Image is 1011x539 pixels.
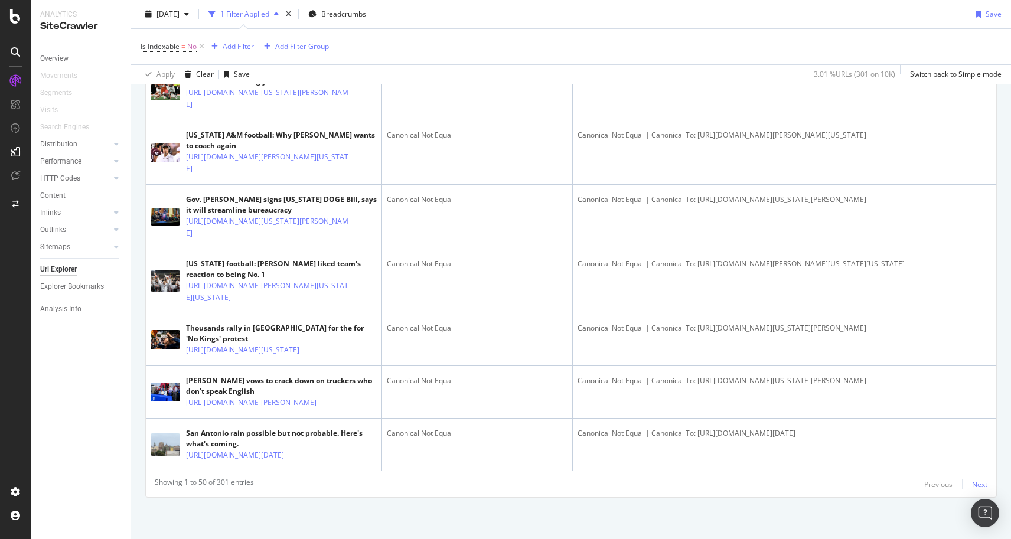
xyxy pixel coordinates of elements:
a: Overview [40,53,122,65]
div: Outlinks [40,224,66,236]
img: main image [151,433,180,456]
a: Inlinks [40,207,110,219]
div: Canonical Not Equal | Canonical To: [URL][DOMAIN_NAME][US_STATE][PERSON_NAME] [578,323,992,334]
div: [US_STATE] football: [PERSON_NAME] liked team's reaction to being No. 1 [186,259,377,280]
div: Canonical Not Equal | Canonical To: [URL][DOMAIN_NAME][PERSON_NAME][US_STATE][US_STATE] [578,259,992,269]
img: main image [151,383,180,401]
button: Save [971,5,1002,24]
a: Distribution [40,138,110,151]
a: Outlinks [40,224,110,236]
span: = [181,41,185,51]
a: Performance [40,155,110,168]
div: Canonical Not Equal | Canonical To: [URL][DOMAIN_NAME][US_STATE][PERSON_NAME] [578,375,992,386]
div: Segments [40,87,72,99]
a: Analysis Info [40,303,122,315]
a: Content [40,190,122,202]
button: Breadcrumbs [304,5,371,24]
img: main image [151,76,180,100]
a: [URL][DOMAIN_NAME][PERSON_NAME][US_STATE][US_STATE] [186,280,351,303]
a: [URL][DOMAIN_NAME][PERSON_NAME][US_STATE] [186,151,351,175]
button: [DATE] [141,5,194,24]
div: HTTP Codes [40,172,80,185]
div: Search Engines [40,121,89,133]
div: Next [972,479,987,489]
div: Analytics [40,9,121,19]
a: [URL][DOMAIN_NAME][PERSON_NAME] [186,397,317,409]
div: Overview [40,53,69,65]
div: [PERSON_NAME] vows to crack down on truckers who don’t speak English [186,375,377,397]
div: Save [234,69,250,79]
button: Apply [141,65,175,84]
a: Sitemaps [40,241,110,253]
a: [URL][DOMAIN_NAME][US_STATE] [186,344,299,356]
div: Performance [40,155,81,168]
a: Segments [40,87,84,99]
img: main image [151,270,180,292]
a: HTTP Codes [40,172,110,185]
div: Switch back to Simple mode [910,69,1002,79]
div: 3.01 % URLs ( 301 on 10K ) [814,69,895,79]
div: [US_STATE] A&M football: Why [PERSON_NAME] wants to coach again [186,130,377,151]
button: Add Filter [207,40,254,54]
div: Apply [156,69,175,79]
a: Explorer Bookmarks [40,280,122,293]
div: Showing 1 to 50 of 301 entries [155,477,254,491]
button: Switch back to Simple mode [905,65,1002,84]
div: Explorer Bookmarks [40,280,104,293]
button: 1 Filter Applied [204,5,283,24]
div: Canonical Not Equal [387,375,568,386]
div: Canonical Not Equal [387,130,568,141]
div: Canonical Not Equal [387,323,568,334]
button: Next [972,477,987,491]
div: Canonical Not Equal | Canonical To: [URL][DOMAIN_NAME][PERSON_NAME][US_STATE] [578,130,992,141]
div: Clear [196,69,214,79]
button: Add Filter Group [259,40,329,54]
span: Breadcrumbs [321,9,366,19]
div: Open Intercom Messenger [971,499,999,527]
img: main image [151,143,180,162]
div: Canonical Not Equal [387,194,568,205]
div: Sitemaps [40,241,70,253]
img: main image [151,208,180,226]
a: [URL][DOMAIN_NAME][US_STATE][PERSON_NAME] [186,215,351,239]
div: 1 Filter Applied [220,9,269,19]
button: Previous [924,477,953,491]
div: times [283,8,293,20]
span: No [187,38,197,55]
a: Url Explorer [40,263,122,276]
a: [URL][DOMAIN_NAME][DATE] [186,449,284,461]
span: 2025 Aug. 13th [156,9,180,19]
div: Add Filter [223,41,254,51]
div: Url Explorer [40,263,77,276]
div: Movements [40,70,77,82]
div: Canonical Not Equal | Canonical To: [URL][DOMAIN_NAME][US_STATE][PERSON_NAME] [578,194,992,205]
div: Distribution [40,138,77,151]
div: Gov. [PERSON_NAME] signs [US_STATE] DOGE Bill, says it will streamline bureaucracy [186,194,377,215]
div: Add Filter Group [275,41,329,51]
a: Search Engines [40,121,101,133]
a: [URL][DOMAIN_NAME][US_STATE][PERSON_NAME] [186,87,351,110]
div: San Antonio rain possible but not probable. Here's what's coming. [186,428,377,449]
div: SiteCrawler [40,19,121,33]
div: Canonical Not Equal [387,428,568,439]
img: main image [151,330,180,349]
div: Thousands rally in [GEOGRAPHIC_DATA] for the for 'No Kings' protest [186,323,377,344]
div: Analysis Info [40,303,81,315]
button: Clear [180,65,214,84]
span: Is Indexable [141,41,180,51]
div: Canonical Not Equal [387,259,568,269]
div: Previous [924,479,953,489]
a: Movements [40,70,89,82]
div: Visits [40,104,58,116]
button: Save [219,65,250,84]
div: Content [40,190,66,202]
div: Save [986,9,1002,19]
div: Inlinks [40,207,61,219]
a: Visits [40,104,70,116]
div: Canonical Not Equal | Canonical To: [URL][DOMAIN_NAME][DATE] [578,428,992,439]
